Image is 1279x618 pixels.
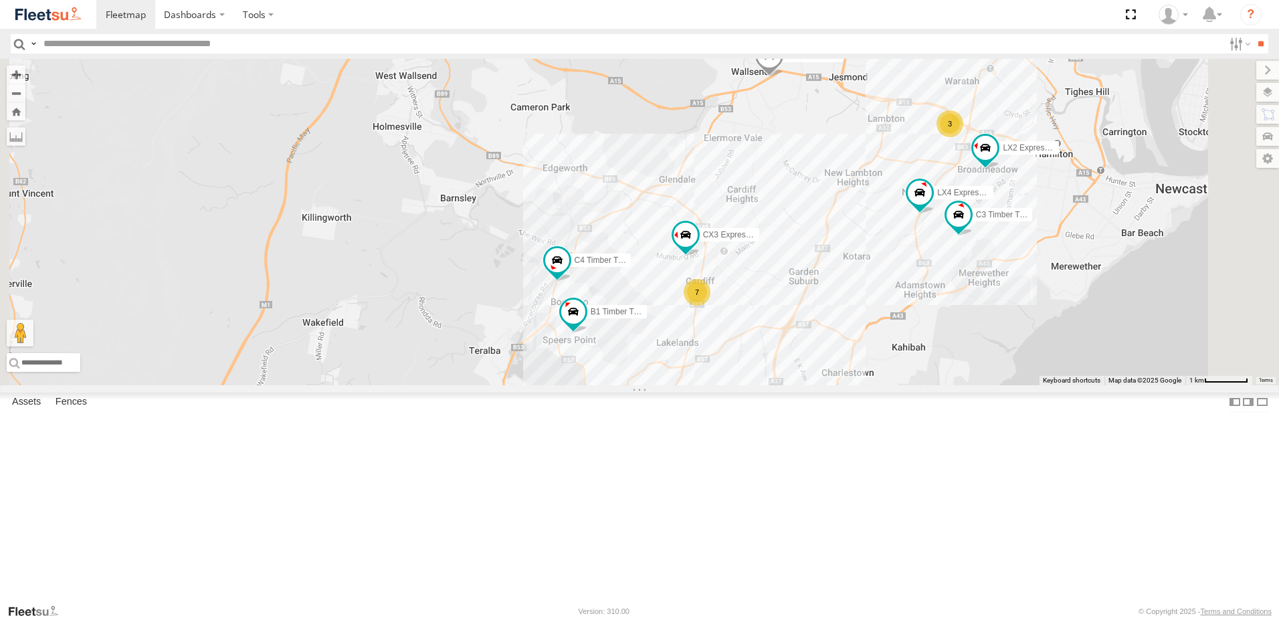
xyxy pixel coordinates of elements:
a: Terms and Conditions [1201,607,1272,615]
button: Drag Pegman onto the map to open Street View [7,320,33,346]
span: LX2 Express Ute [1003,144,1063,153]
span: Map data ©2025 Google [1108,377,1181,384]
div: © Copyright 2025 - [1139,607,1272,615]
span: B1 Timber Truck [591,307,649,316]
label: Dock Summary Table to the Right [1242,393,1255,412]
div: 3 [937,110,963,137]
label: Search Filter Options [1224,34,1253,54]
button: Zoom in [7,66,25,84]
a: Visit our Website [7,605,69,618]
span: C3 Timber Truck [976,210,1035,219]
div: Version: 310.00 [579,607,629,615]
i: ? [1240,4,1262,25]
label: Hide Summary Table [1256,393,1269,412]
button: Map Scale: 1 km per 62 pixels [1185,376,1252,385]
label: Assets [5,393,47,411]
div: Matt Curtis [1154,5,1193,25]
button: Zoom out [7,84,25,102]
span: C4 Timber Truck [575,255,633,265]
label: Measure [7,127,25,146]
label: Fences [49,393,94,411]
img: fleetsu-logo-horizontal.svg [13,5,83,23]
span: LX4 Express Ute [937,189,997,198]
a: Terms (opens in new tab) [1259,378,1273,383]
div: 7 [684,279,710,306]
label: Map Settings [1256,149,1279,168]
button: Keyboard shortcuts [1043,376,1100,385]
label: Search Query [28,34,39,54]
span: 1 km [1189,377,1204,384]
span: CX3 Express Ute [703,230,765,239]
label: Dock Summary Table to the Left [1228,393,1242,412]
button: Zoom Home [7,102,25,120]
